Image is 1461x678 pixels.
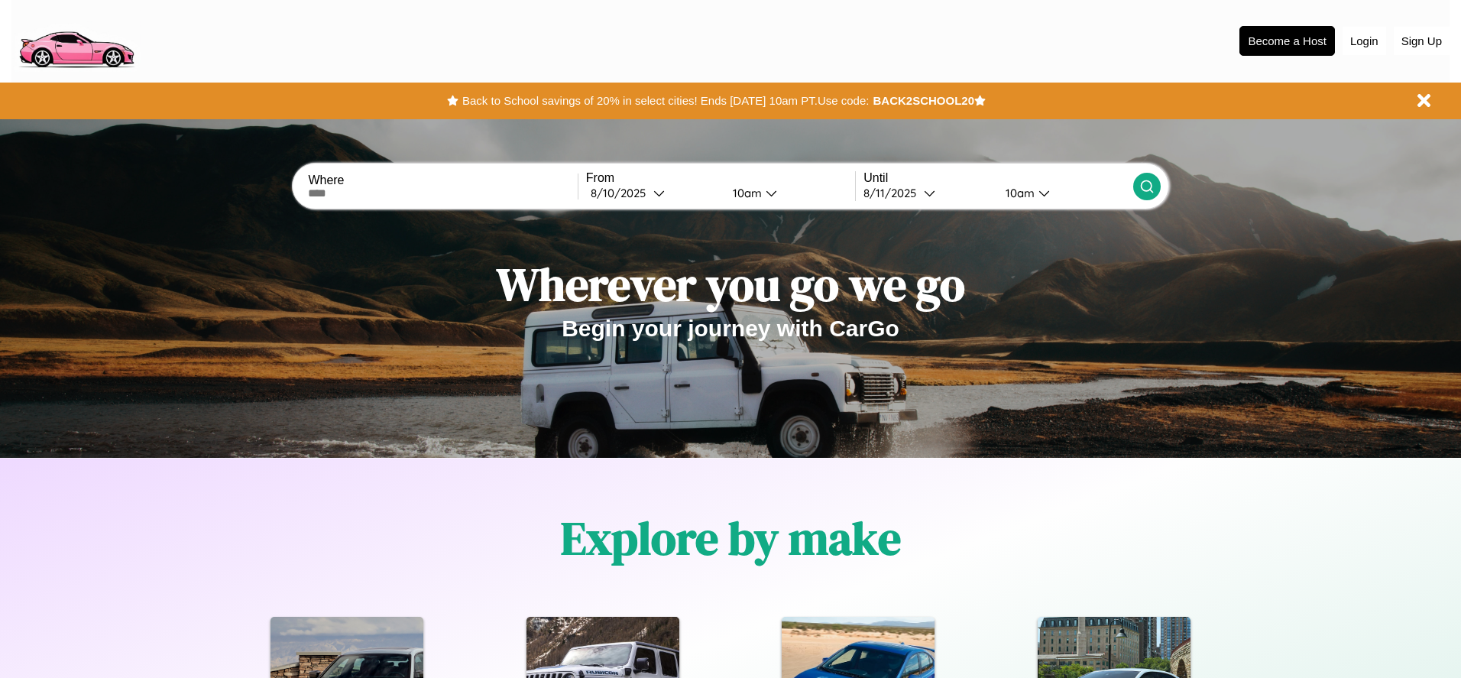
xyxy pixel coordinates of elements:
button: Back to School savings of 20% in select cities! Ends [DATE] 10am PT.Use code: [458,90,873,112]
button: Become a Host [1239,26,1335,56]
div: 10am [725,186,766,200]
button: Login [1343,27,1386,55]
label: From [586,171,855,185]
button: 8/10/2025 [586,185,721,201]
div: 8 / 11 / 2025 [863,186,924,200]
button: Sign Up [1394,27,1450,55]
label: Where [308,174,577,187]
b: BACK2SCHOOL20 [873,94,974,107]
button: 10am [993,185,1132,201]
h1: Explore by make [561,507,901,569]
div: 10am [998,186,1038,200]
button: 10am [721,185,855,201]
div: 8 / 10 / 2025 [591,186,653,200]
img: logo [11,8,141,72]
label: Until [863,171,1132,185]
